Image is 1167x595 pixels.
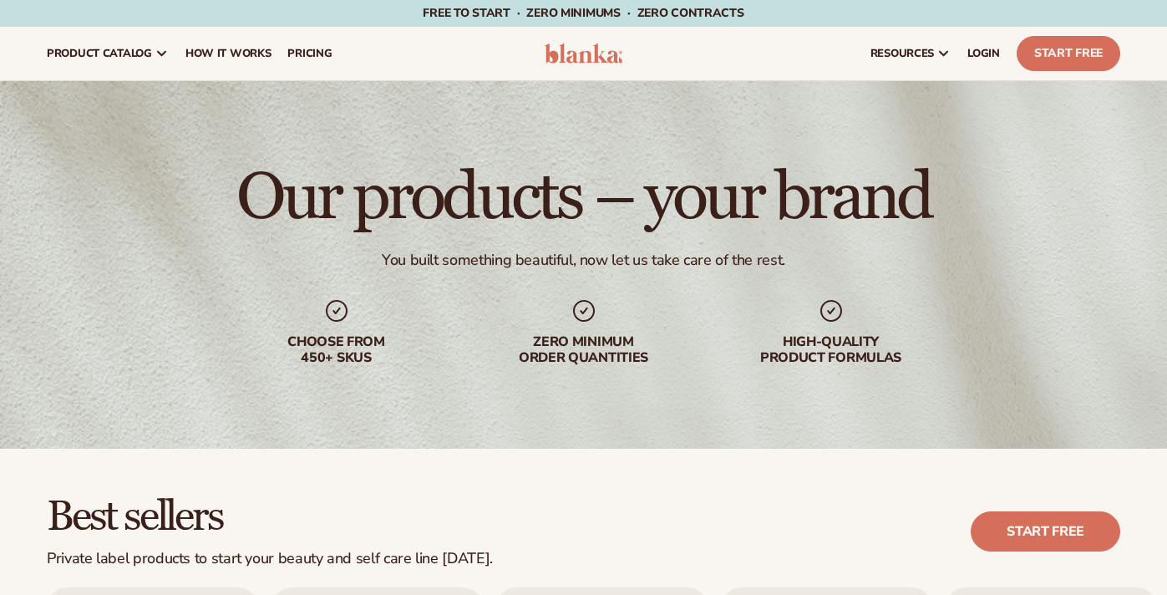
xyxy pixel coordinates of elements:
a: LOGIN [959,27,1008,80]
a: product catalog [38,27,177,80]
div: You built something beautiful, now let us take care of the rest. [382,251,785,270]
span: LOGIN [967,47,1000,60]
a: Start Free [1017,36,1120,71]
h1: Our products – your brand [236,164,931,231]
a: How It Works [177,27,280,80]
span: Free to start · ZERO minimums · ZERO contracts [423,5,743,21]
img: logo [545,43,623,64]
a: resources [862,27,959,80]
div: Choose from 450+ Skus [230,334,444,366]
a: pricing [279,27,340,80]
span: How It Works [185,47,271,60]
span: product catalog [47,47,152,60]
h2: Best sellers [47,496,493,540]
span: pricing [287,47,332,60]
div: Private label products to start your beauty and self care line [DATE]. [47,550,493,568]
div: High-quality product formulas [724,334,938,366]
div: Zero minimum order quantities [477,334,691,366]
span: resources [870,47,934,60]
a: Start free [971,511,1120,552]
